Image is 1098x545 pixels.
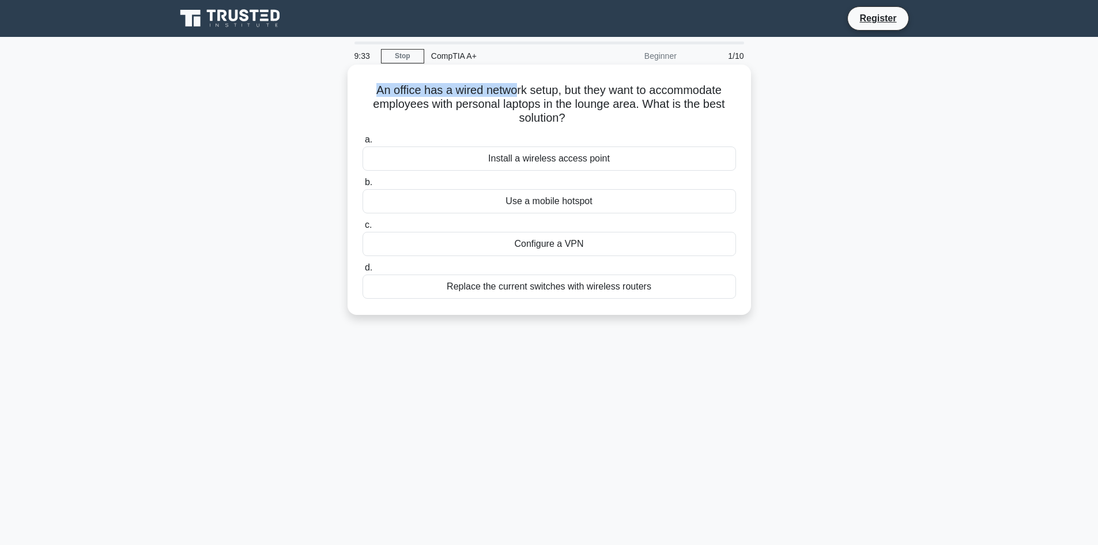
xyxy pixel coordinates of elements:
a: Register [852,11,903,25]
div: Beginner [583,44,684,67]
div: Configure a VPN [363,232,736,256]
div: 1/10 [684,44,751,67]
div: Replace the current switches with wireless routers [363,275,736,299]
a: Stop [381,49,424,63]
span: a. [365,134,372,144]
span: b. [365,177,372,187]
div: Use a mobile hotspot [363,189,736,213]
div: CompTIA A+ [424,44,583,67]
span: c. [365,220,372,230]
h5: An office has a wired network setup, but they want to accommodate employees with personal laptops... [361,83,737,126]
div: 9:33 [348,44,381,67]
div: Install a wireless access point [363,146,736,171]
span: d. [365,262,372,272]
